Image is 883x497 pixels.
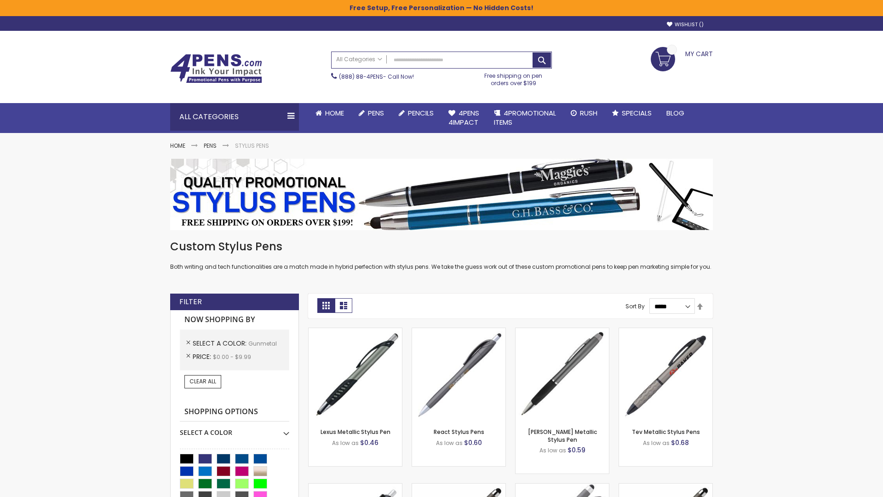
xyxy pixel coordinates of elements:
[170,239,713,271] div: Both writing and tech functionalities are a match made in hybrid perfection with stylus pens. We ...
[321,428,390,436] a: Lexus Metallic Stylus Pen
[309,483,402,491] a: Souvenir® Anthem Stylus Pen-Gunmetal
[494,108,556,127] span: 4PROMOTIONAL ITEMS
[464,438,482,447] span: $0.60
[605,103,659,123] a: Specials
[325,108,344,118] span: Home
[412,483,505,491] a: Islander Softy Metallic Gel Pen with Stylus-Gunmetal
[619,328,712,335] a: Tev Metallic Stylus Pens-Gunmetal
[193,352,213,361] span: Price
[193,339,248,348] span: Select A Color
[666,108,684,118] span: Blog
[336,56,382,63] span: All Categories
[391,103,441,123] a: Pencils
[368,108,384,118] span: Pens
[408,108,434,118] span: Pencils
[516,328,609,422] img: Lory Metallic Stylus Pen-Gunmetal
[351,103,391,123] a: Pens
[448,108,479,127] span: 4Pens 4impact
[180,310,289,329] strong: Now Shopping by
[528,428,597,443] a: [PERSON_NAME] Metallic Stylus Pen
[619,328,712,422] img: Tev Metallic Stylus Pens-Gunmetal
[213,353,251,361] span: $0.00 - $9.99
[170,142,185,150] a: Home
[441,103,487,133] a: 4Pens4impact
[643,439,670,447] span: As low as
[434,428,484,436] a: React Stylus Pens
[632,428,700,436] a: Tev Metallic Stylus Pens
[539,446,566,454] span: As low as
[179,297,202,307] strong: Filter
[580,108,597,118] span: Rush
[671,438,689,447] span: $0.68
[248,340,277,347] span: Gunmetal
[516,483,609,491] a: Cali Custom Stylus Gel pen-Gunmetal
[563,103,605,123] a: Rush
[184,375,221,388] a: Clear All
[487,103,563,133] a: 4PROMOTIONALITEMS
[189,377,216,385] span: Clear All
[436,439,463,447] span: As low as
[412,328,505,335] a: React Stylus Pens-Gunmetal
[170,239,713,254] h1: Custom Stylus Pens
[360,438,378,447] span: $0.46
[204,142,217,150] a: Pens
[332,439,359,447] span: As low as
[170,54,262,83] img: 4Pens Custom Pens and Promotional Products
[667,21,704,28] a: Wishlist
[622,108,652,118] span: Specials
[659,103,692,123] a: Blog
[170,159,713,230] img: Stylus Pens
[516,328,609,335] a: Lory Metallic Stylus Pen-Gunmetal
[619,483,712,491] a: Islander Softy Metallic Gel Pen with Stylus - ColorJet Imprint-Gunmetal
[317,298,335,313] strong: Grid
[332,52,387,67] a: All Categories
[339,73,383,81] a: (888) 88-4PENS
[309,328,402,335] a: Lexus Metallic Stylus Pen-Gunmetal
[568,445,585,455] span: $0.59
[412,328,505,422] img: React Stylus Pens-Gunmetal
[339,73,414,81] span: - Call Now!
[170,103,299,131] div: All Categories
[475,69,552,87] div: Free shipping on pen orders over $199
[180,402,289,422] strong: Shopping Options
[180,422,289,437] div: Select A Color
[309,328,402,422] img: Lexus Metallic Stylus Pen-Gunmetal
[625,302,645,310] label: Sort By
[308,103,351,123] a: Home
[235,142,269,150] strong: Stylus Pens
